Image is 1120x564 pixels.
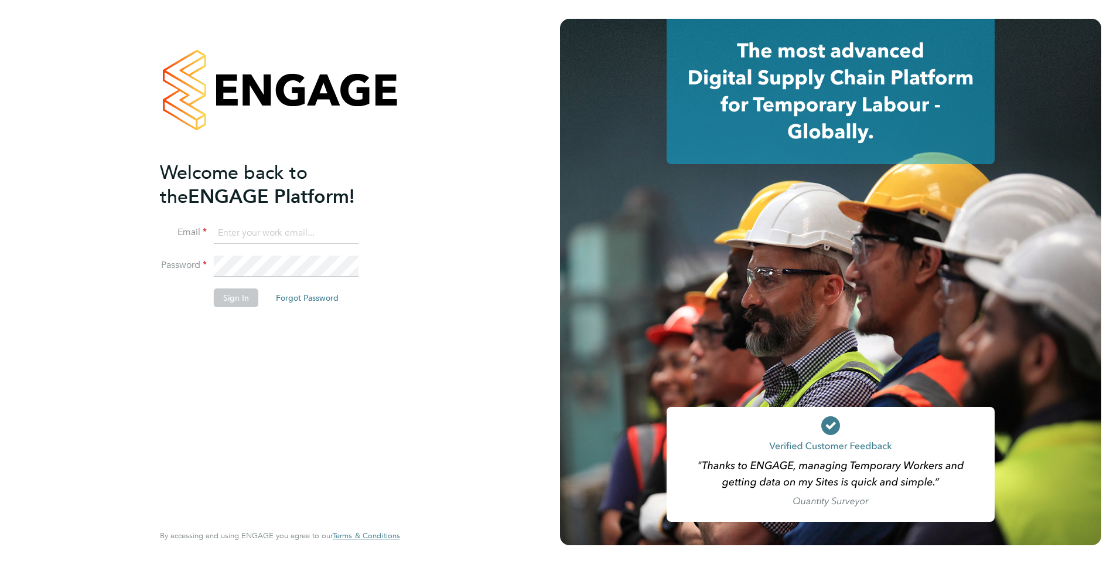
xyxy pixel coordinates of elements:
a: Terms & Conditions [333,531,400,541]
span: Welcome back to the [160,161,308,208]
label: Email [160,226,207,239]
span: Terms & Conditions [333,531,400,541]
button: Forgot Password [267,288,348,307]
h2: ENGAGE Platform! [160,161,388,209]
label: Password [160,259,207,271]
input: Enter your work email... [214,223,358,244]
span: By accessing and using ENGAGE you agree to our [160,531,400,541]
button: Sign In [214,288,258,307]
